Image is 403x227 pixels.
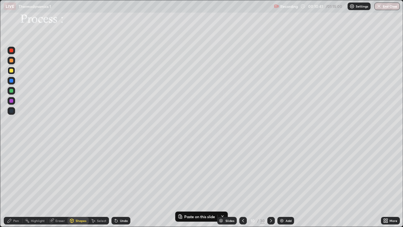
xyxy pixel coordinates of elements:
p: LIVE [6,4,14,9]
div: Eraser [55,219,65,222]
img: add-slide-button [279,218,284,223]
div: Pen [13,219,19,222]
img: recording.375f2c34.svg [274,4,279,9]
img: end-class-cross [377,4,382,9]
p: Thermodynamics 1 [19,4,51,9]
div: 30 [260,218,265,224]
p: Settings [356,5,368,8]
div: / [257,219,259,223]
div: Select [97,219,106,222]
button: End Class [374,3,400,10]
div: More [389,219,397,222]
button: Paste on this slide [177,213,216,220]
div: Slides [225,219,234,222]
div: 10 [249,219,256,223]
div: Add [286,219,292,222]
div: Shapes [76,219,86,222]
div: Highlight [31,219,45,222]
p: Paste on this slide [184,214,215,219]
div: Undo [120,219,128,222]
img: class-settings-icons [349,4,355,9]
p: Recording [280,4,298,9]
